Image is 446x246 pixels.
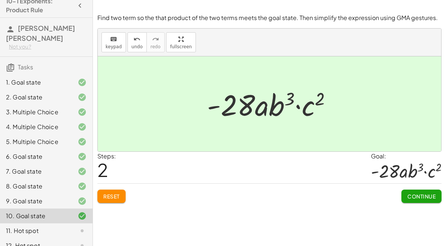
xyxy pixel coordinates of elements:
div: Goal: [371,152,442,161]
i: Task finished and correct. [78,182,87,191]
i: Task finished and correct. [78,122,87,131]
span: keypad [106,44,122,49]
span: Reset [103,193,120,200]
span: undo [132,44,143,49]
i: Task not started. [78,226,87,235]
div: 9. Goal state [6,197,66,206]
i: Task finished and correct. [78,137,87,146]
button: keyboardkeypad [101,32,126,52]
span: [PERSON_NAME] [PERSON_NAME] [6,24,75,42]
div: 10. Goal state [6,211,66,220]
i: Task finished and correct. [78,197,87,206]
span: Continue [407,193,436,200]
span: 2 [97,158,108,181]
span: Tasks [18,63,33,71]
div: 5. Multiple Choice [6,137,66,146]
i: keyboard [110,35,117,44]
label: Steps: [97,152,116,160]
i: Task finished and correct. [78,108,87,117]
i: redo [152,35,159,44]
button: undoundo [127,32,147,52]
p: Find two term so the that product of the two terms meets the goal state. Then simplify the expres... [97,14,442,22]
button: redoredo [146,32,165,52]
i: Task finished and correct. [78,152,87,161]
div: 8. Goal state [6,182,66,191]
i: Task finished and correct. [78,78,87,87]
i: Task finished and correct. [78,211,87,220]
div: 1. Goal state [6,78,66,87]
button: Reset [97,190,126,203]
button: Continue [401,190,442,203]
i: undo [133,35,140,44]
div: Not you? [9,43,87,50]
div: 11. Hot spot [6,226,66,235]
div: 7. Goal state [6,167,66,176]
div: 3. Multiple Choice [6,108,66,117]
i: Task finished and correct. [78,167,87,176]
div: 4. Multiple Choice [6,122,66,131]
div: 2. Goal state [6,93,66,102]
div: 6. Goal state [6,152,66,161]
span: redo [151,44,161,49]
button: fullscreen [166,32,196,52]
i: Task finished and correct. [78,93,87,102]
span: fullscreen [170,44,192,49]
